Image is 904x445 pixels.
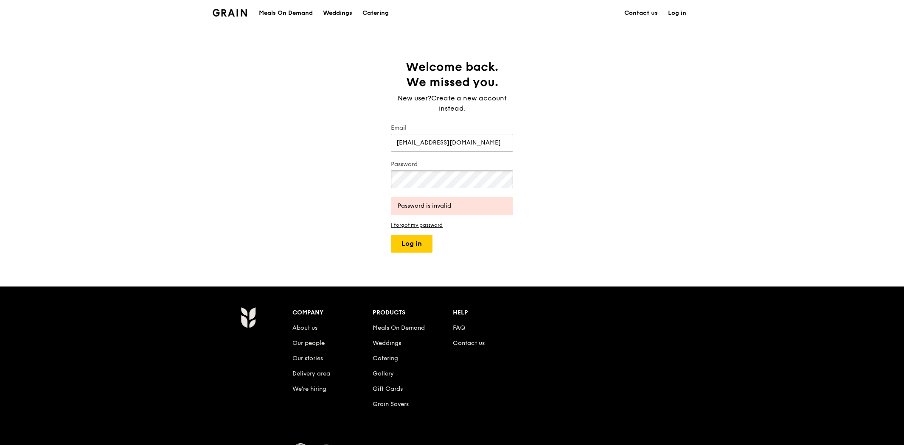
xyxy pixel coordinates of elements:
img: Grain [213,9,247,17]
h1: Welcome back. We missed you. [391,59,513,90]
img: Grain [241,307,255,328]
label: Email [391,124,513,132]
div: Company [292,307,373,319]
div: Password is invalid [398,202,506,210]
span: New user? [398,94,431,102]
div: Meals On Demand [259,0,313,26]
a: Grain Savers [373,400,409,408]
a: FAQ [453,324,465,331]
label: Password [391,160,513,169]
a: Delivery area [292,370,330,377]
a: Weddings [318,0,357,26]
a: Meals On Demand [373,324,425,331]
a: Our stories [292,355,323,362]
a: Weddings [373,339,401,347]
a: Gift Cards [373,385,403,392]
a: Log in [663,0,691,26]
div: Weddings [323,0,352,26]
a: Contact us [453,339,485,347]
a: Our people [292,339,325,347]
span: instead. [439,104,466,112]
a: Contact us [619,0,663,26]
button: Log in [391,235,432,253]
div: Catering [362,0,389,26]
a: Catering [357,0,394,26]
a: Create a new account [431,93,507,103]
div: Products [373,307,453,319]
a: I forgot my password [391,222,513,228]
a: We’re hiring [292,385,326,392]
a: Gallery [373,370,394,377]
a: About us [292,324,317,331]
a: Catering [373,355,398,362]
div: Help [453,307,533,319]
